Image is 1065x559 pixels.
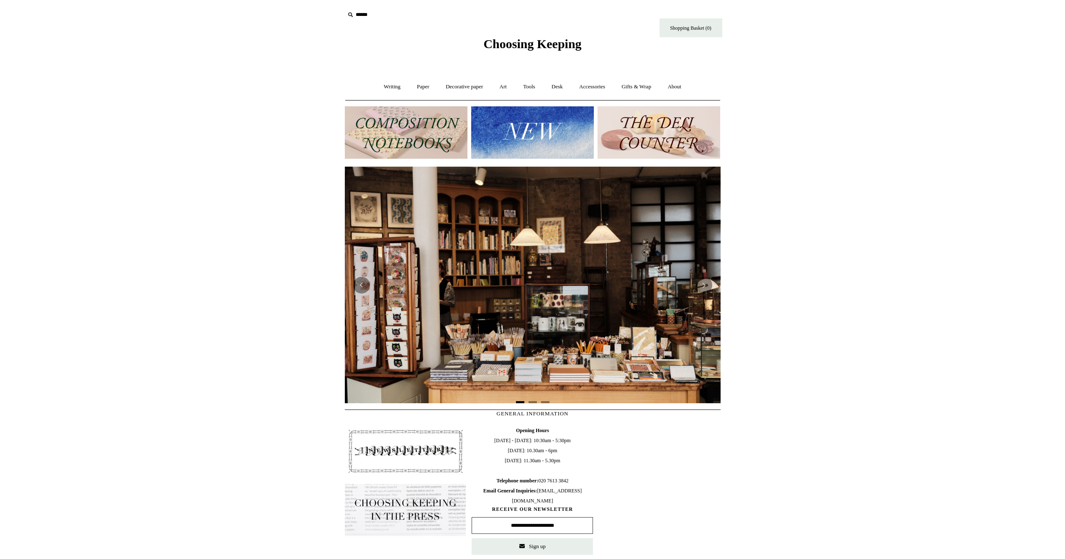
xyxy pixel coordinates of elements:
[345,167,721,403] img: 20250131 INSIDE OF THE SHOP.jpg__PID:b9484a69-a10a-4bde-9e8d-1408d3d5e6ad
[497,410,569,417] span: GENERAL INFORMATION
[614,76,659,98] a: Gifts & Wrap
[483,37,581,51] span: Choosing Keeping
[544,76,570,98] a: Desk
[497,478,539,484] b: Telephone number
[660,18,722,37] a: Shopping Basket (0)
[438,76,490,98] a: Decorative paper
[598,106,720,159] img: The Deli Counter
[409,76,437,98] a: Paper
[483,488,537,494] b: Email General Inquiries:
[345,106,467,159] img: 202302 Composition ledgers.jpg__PID:69722ee6-fa44-49dd-a067-31375e5d54ec
[516,76,543,98] a: Tools
[353,277,370,294] button: Previous
[492,76,514,98] a: Art
[376,76,408,98] a: Writing
[529,543,546,549] span: Sign up
[345,484,466,536] img: pf-635a2b01-aa89-4342-bbcd-4371b60f588c--In-the-press-Button_1200x.jpg
[695,277,712,294] button: Next
[472,425,593,506] span: [DATE] - [DATE]: 10:30am - 5:30pm [DATE]: 10.30am - 6pm [DATE]: 11.30am - 5.30pm 020 7613 3842
[599,425,720,551] iframe: google_map
[472,538,593,555] button: Sign up
[516,401,524,403] button: Page 1
[572,76,613,98] a: Accessories
[483,44,581,49] a: Choosing Keeping
[345,425,466,477] img: pf-4db91bb9--1305-Newsletter-Button_1200x.jpg
[541,401,549,403] button: Page 3
[660,76,689,98] a: About
[529,401,537,403] button: Page 2
[483,488,582,504] span: [EMAIL_ADDRESS][DOMAIN_NAME]
[472,506,593,513] span: RECEIVE OUR NEWSLETTER
[471,106,594,159] img: New.jpg__PID:f73bdf93-380a-4a35-bcfe-7823039498e1
[516,428,549,433] b: Opening Hours
[536,478,538,484] b: :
